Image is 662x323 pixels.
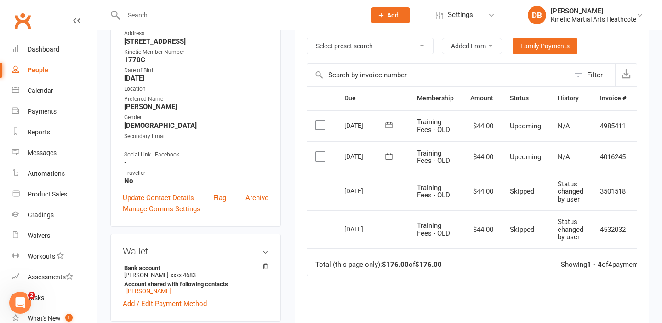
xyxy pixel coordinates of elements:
[558,153,570,161] span: N/A
[28,294,44,301] div: Tasks
[307,64,570,86] input: Search by invoice number
[561,261,642,269] div: Showing of payments
[123,246,268,256] h3: Wallet
[12,163,97,184] a: Automations
[592,210,634,248] td: 4532032
[124,103,268,111] strong: [PERSON_NAME]
[121,9,359,22] input: Search...
[28,87,53,94] div: Calendar
[462,110,502,142] td: $44.00
[124,132,268,141] div: Secondary Email
[371,7,410,23] button: Add
[442,38,502,54] button: Added From
[124,95,268,104] div: Preferred Name
[28,46,59,53] div: Dashboard
[124,29,268,38] div: Address
[123,263,268,296] li: [PERSON_NAME]
[28,170,65,177] div: Automations
[124,56,268,64] strong: 1770C
[12,81,97,101] a: Calendar
[448,5,473,25] span: Settings
[28,149,57,156] div: Messages
[592,87,634,110] th: Invoice #
[11,9,34,32] a: Clubworx
[28,232,50,239] div: Waivers
[417,221,450,237] span: Training Fees - OLD
[12,288,97,308] a: Tasks
[124,177,268,185] strong: No
[344,184,387,198] div: [DATE]
[12,101,97,122] a: Payments
[28,253,55,260] div: Workouts
[592,110,634,142] td: 4985411
[28,211,54,219] div: Gradings
[124,37,268,46] strong: [STREET_ADDRESS]
[513,38,577,54] a: Family Payments
[124,113,268,122] div: Gender
[344,118,387,133] div: [DATE]
[417,149,450,165] span: Training Fees - OLD
[510,153,541,161] span: Upcoming
[558,218,583,241] span: Status changed by user
[12,60,97,81] a: People
[592,173,634,211] td: 3501518
[28,66,48,74] div: People
[587,69,603,81] div: Filter
[462,87,502,110] th: Amount
[462,173,502,211] td: $44.00
[417,184,450,200] span: Training Fees - OLD
[12,267,97,288] a: Assessments
[65,314,73,322] span: 1
[510,122,541,130] span: Upcoming
[123,298,207,309] a: Add / Edit Payment Method
[336,87,409,110] th: Due
[245,192,268,203] a: Archive
[462,141,502,173] td: $44.00
[344,149,387,163] div: [DATE]
[344,222,387,236] div: [DATE]
[28,190,67,198] div: Product Sales
[551,7,636,15] div: [PERSON_NAME]
[387,12,399,19] span: Add
[570,64,615,86] button: Filter
[124,281,264,288] strong: Account shared with following contacts
[558,180,583,203] span: Status changed by user
[315,261,442,269] div: Total (this page only): of
[124,121,268,130] strong: [DEMOGRAPHIC_DATA]
[124,265,264,271] strong: Bank account
[12,225,97,246] a: Waivers
[12,184,97,205] a: Product Sales
[558,122,570,130] span: N/A
[587,260,602,269] strong: 1 - 4
[382,260,409,269] strong: $176.00
[417,118,450,134] span: Training Fees - OLD
[28,292,35,299] span: 2
[510,225,534,234] span: Skipped
[528,6,546,24] div: DB
[28,315,61,322] div: What's New
[551,15,636,23] div: Kinetic Martial Arts Heathcote
[415,260,442,269] strong: $176.00
[28,128,50,136] div: Reports
[510,187,534,196] span: Skipped
[12,205,97,225] a: Gradings
[12,246,97,267] a: Workouts
[124,74,268,82] strong: [DATE]
[12,39,97,60] a: Dashboard
[124,158,268,167] strong: -
[608,260,612,269] strong: 4
[124,85,268,93] div: Location
[12,122,97,143] a: Reports
[123,192,194,203] a: Update Contact Details
[124,140,268,148] strong: -
[462,210,502,248] td: $44.00
[409,87,462,110] th: Membership
[502,87,549,110] th: Status
[171,271,196,278] span: xxxx 4683
[124,169,268,178] div: Traveller
[124,66,268,75] div: Date of Birth
[549,87,592,110] th: History
[124,150,268,159] div: Social Link - Facebook
[28,108,57,115] div: Payments
[28,273,73,281] div: Assessments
